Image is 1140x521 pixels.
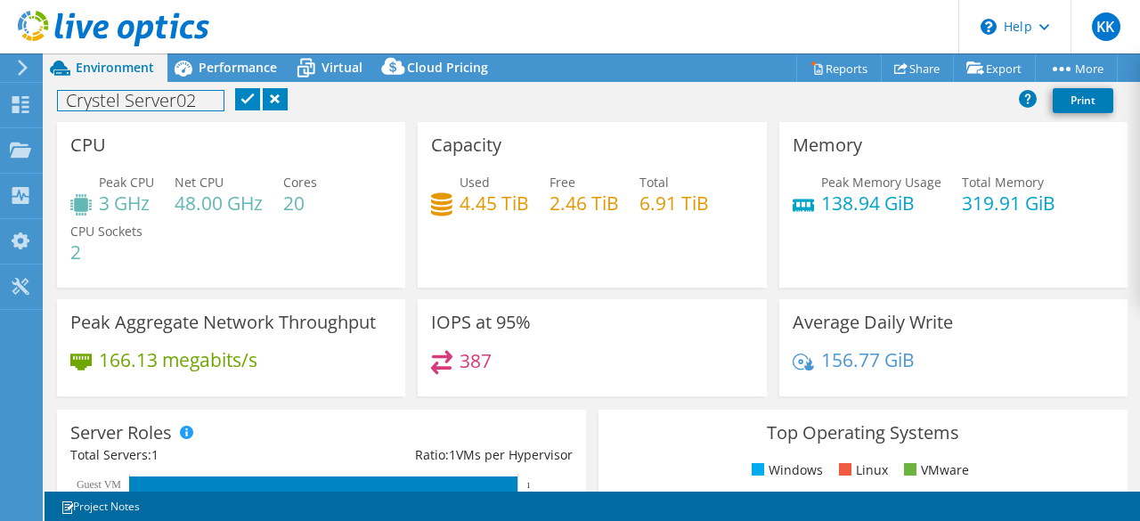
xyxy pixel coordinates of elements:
[796,54,882,82] a: Reports
[981,19,997,35] svg: \n
[58,91,224,110] h1: Crystel Server02
[793,135,862,155] h3: Memory
[431,135,501,155] h3: Capacity
[460,193,529,213] h4: 4.45 TiB
[526,481,531,490] text: 1
[962,174,1044,191] span: Total Memory
[431,313,531,332] h3: IOPS at 95%
[77,478,121,491] text: Guest VM
[747,460,823,480] li: Windows
[953,54,1036,82] a: Export
[835,460,888,480] li: Linux
[449,446,456,463] span: 1
[175,174,224,191] span: Net CPU
[199,59,277,76] span: Performance
[793,313,953,332] h3: Average Daily Write
[821,174,941,191] span: Peak Memory Usage
[550,174,575,191] span: Free
[407,59,488,76] span: Cloud Pricing
[99,174,154,191] span: Peak CPU
[821,193,941,213] h4: 138.94 GiB
[962,193,1055,213] h4: 319.91 GiB
[76,59,154,76] span: Environment
[322,59,362,76] span: Virtual
[99,193,154,213] h4: 3 GHz
[175,193,263,213] h4: 48.00 GHz
[70,223,142,240] span: CPU Sockets
[1053,88,1113,113] a: Print
[48,495,152,517] a: Project Notes
[283,193,317,213] h4: 20
[70,242,142,262] h4: 2
[460,351,492,370] h4: 387
[70,135,106,155] h3: CPU
[639,174,669,191] span: Total
[70,313,376,332] h3: Peak Aggregate Network Throughput
[70,445,322,465] div: Total Servers:
[322,445,573,465] div: Ratio: VMs per Hypervisor
[881,54,954,82] a: Share
[1092,12,1120,41] span: KK
[550,193,619,213] h4: 2.46 TiB
[151,446,159,463] span: 1
[460,174,490,191] span: Used
[821,350,915,370] h4: 156.77 GiB
[1035,54,1118,82] a: More
[283,174,317,191] span: Cores
[900,460,969,480] li: VMware
[612,423,1114,443] h3: Top Operating Systems
[99,350,257,370] h4: 166.13 megabits/s
[70,423,172,443] h3: Server Roles
[639,193,709,213] h4: 6.91 TiB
